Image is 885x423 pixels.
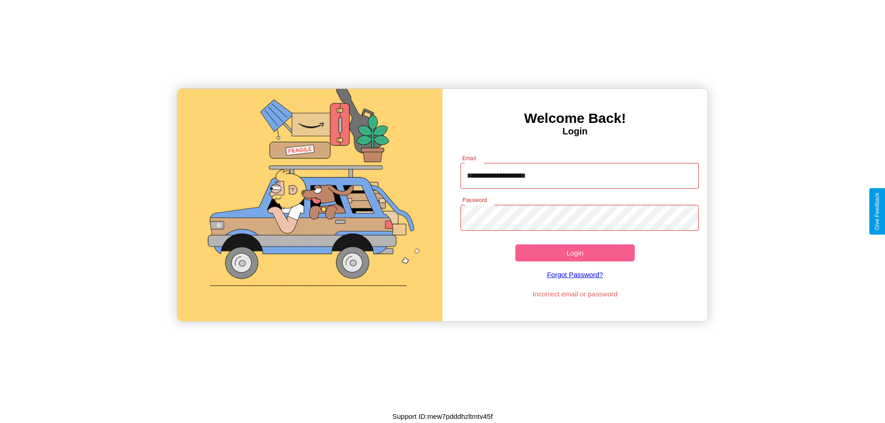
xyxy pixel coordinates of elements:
h4: Login [442,126,708,137]
p: Support ID: mew7pdddhzltmtv45f [392,410,493,423]
div: Give Feedback [874,193,880,230]
label: Password [462,196,487,204]
p: Incorrect email or password [456,288,695,300]
h3: Welcome Back! [442,110,708,126]
button: Login [515,244,635,261]
label: Email [462,154,477,162]
a: Forgot Password? [456,261,695,288]
img: gif [177,89,442,321]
